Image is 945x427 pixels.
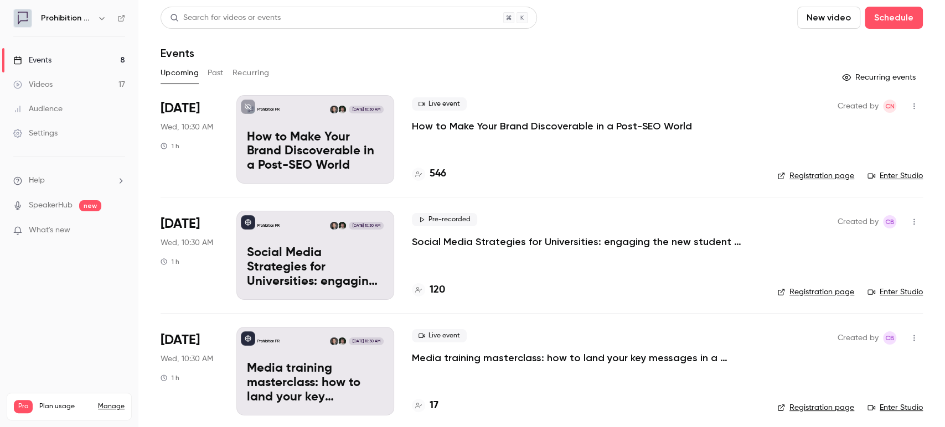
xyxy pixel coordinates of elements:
span: [DATE] [161,331,200,349]
div: Oct 8 Wed, 10:30 AM (Europe/London) [161,327,219,415]
a: How to Make Your Brand Discoverable in a Post-SEO World [412,119,692,133]
h4: 546 [430,166,446,181]
span: Plan usage [39,402,91,411]
div: Search for videos or events [170,12,281,24]
img: Chris Norton [330,337,338,345]
a: 17 [412,398,438,413]
a: Manage [98,402,125,411]
span: [DATE] 10:30 AM [349,337,383,345]
a: 546 [412,166,446,181]
a: Enter Studio [867,170,923,181]
h4: 120 [430,283,445,298]
h1: Events [161,46,194,60]
span: Wed, 10:30 AM [161,122,213,133]
div: Videos [13,79,53,90]
a: Enter Studio [867,402,923,413]
button: Past [208,64,224,82]
p: Media training masterclass: how to land your key messages in a digital-first world [247,362,384,404]
button: Schedule [865,7,923,29]
div: 1 h [161,257,179,266]
span: [DATE] 10:30 AM [349,222,383,230]
span: [DATE] 10:30 AM [349,106,383,113]
h6: Prohibition PR [41,13,93,24]
a: Media training masterclass: how to land your key messages in a digital-first worldProhibition PRW... [236,327,394,415]
img: Prohibition PR [14,9,32,27]
p: Prohibition PR [257,339,280,344]
a: Registration page [777,402,854,413]
span: Live event [412,97,467,111]
img: Chris Norton [330,222,338,230]
h4: 17 [430,398,438,413]
img: Will Ockenden [338,106,346,113]
div: Events [13,55,51,66]
button: Upcoming [161,64,199,82]
span: Created by [838,331,879,345]
span: CB [885,215,895,228]
span: new [79,200,101,211]
span: What's new [29,225,70,236]
span: Claire Beaumont [883,331,896,345]
span: [DATE] [161,215,200,233]
div: Audience [13,103,63,114]
span: Live event [412,329,467,342]
a: Registration page [777,170,854,181]
span: CN [885,100,895,113]
button: New video [797,7,860,29]
span: Chris Norton [883,100,896,113]
div: 1 h [161,373,179,382]
span: Created by [838,215,879,228]
div: 1 h [161,142,179,150]
p: Prohibition PR [257,107,280,112]
a: Social Media Strategies for Universities: engaging the new student cohort [412,235,744,248]
a: Registration page [777,287,854,298]
a: SpeakerHub [29,200,73,211]
button: Recurring events [837,69,923,86]
span: CB [885,331,895,345]
div: Sep 24 Wed, 10:30 AM (Europe/London) [161,211,219,299]
span: [DATE] [161,100,200,117]
p: Social Media Strategies for Universities: engaging the new student cohort [247,246,384,289]
a: 120 [412,283,445,298]
span: Claire Beaumont [883,215,896,228]
a: How to Make Your Brand Discoverable in a Post-SEO WorldProhibition PRWill OckendenChris Norton[DA... [236,95,394,184]
span: Pro [14,400,33,413]
a: Media training masterclass: how to land your key messages in a digital-first world [412,351,744,364]
span: Help [29,175,45,186]
li: help-dropdown-opener [13,175,125,186]
img: Chris Norton [330,106,338,113]
span: Pre-recorded [412,213,477,226]
img: Will Ockenden [338,337,346,345]
button: Recurring [233,64,270,82]
div: Settings [13,128,58,139]
a: Enter Studio [867,287,923,298]
span: Created by [838,100,879,113]
span: Wed, 10:30 AM [161,353,213,364]
div: Sep 17 Wed, 10:30 AM (Europe/London) [161,95,219,184]
span: Wed, 10:30 AM [161,237,213,248]
p: How to Make Your Brand Discoverable in a Post-SEO World [247,131,384,173]
p: Prohibition PR [257,223,280,228]
a: Social Media Strategies for Universities: engaging the new student cohortProhibition PRWill Ocken... [236,211,394,299]
img: Will Ockenden [338,222,346,230]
